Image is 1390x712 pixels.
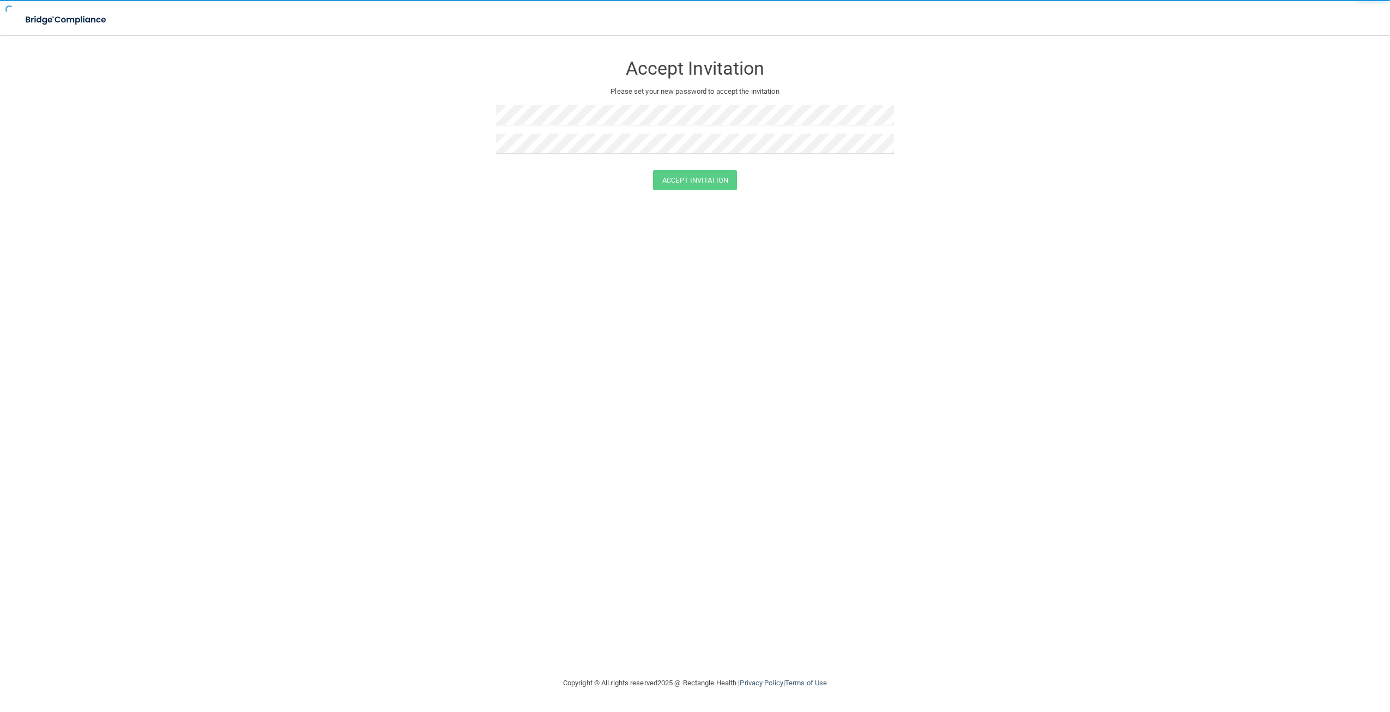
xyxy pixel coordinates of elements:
a: Terms of Use [785,679,827,687]
div: Copyright © All rights reserved 2025 @ Rectangle Health | | [496,666,894,701]
p: Please set your new password to accept the invitation [504,85,886,98]
h3: Accept Invitation [496,58,894,79]
a: Privacy Policy [740,679,783,687]
img: bridge_compliance_login_screen.278c3ca4.svg [16,9,117,31]
button: Accept Invitation [653,170,737,190]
